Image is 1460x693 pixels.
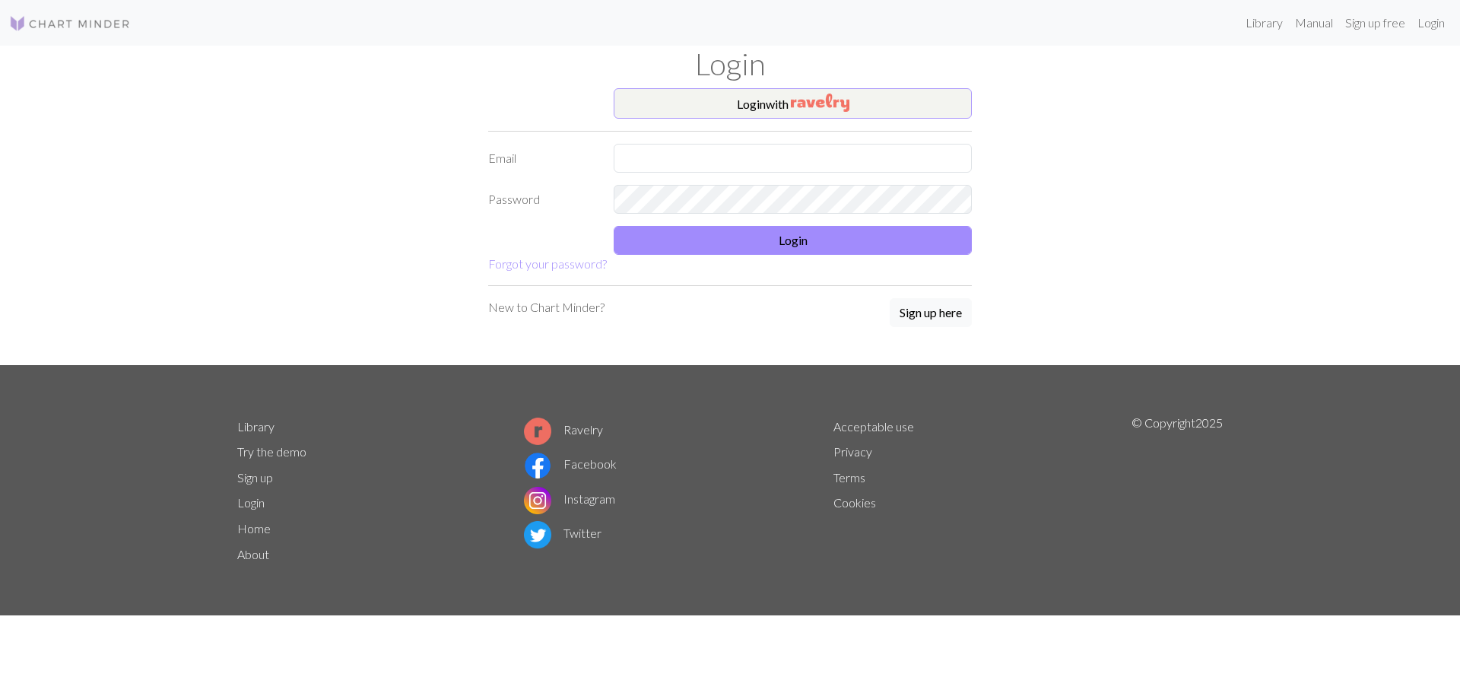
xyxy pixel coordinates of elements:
img: Logo [9,14,131,33]
img: Facebook logo [524,452,551,479]
img: Instagram logo [524,487,551,514]
img: Ravelry logo [524,418,551,445]
img: Ravelry [791,94,849,112]
label: Email [479,144,605,173]
a: Terms [833,470,865,485]
a: Sign up here [890,298,972,329]
a: Privacy [833,444,872,459]
a: Forgot your password? [488,256,607,271]
a: Library [1239,8,1289,38]
button: Login [614,226,972,255]
h1: Login [228,46,1232,82]
a: Try the demo [237,444,306,459]
a: Cookies [833,495,876,510]
button: Loginwith [614,88,972,119]
a: Sign up free [1339,8,1411,38]
a: Library [237,419,275,434]
a: Acceptable use [833,419,914,434]
a: Facebook [524,456,617,471]
a: Ravelry [524,422,603,437]
p: New to Chart Minder? [488,298,605,316]
p: © Copyright 2025 [1131,414,1223,567]
a: Login [1411,8,1451,38]
a: Sign up [237,470,273,485]
a: About [237,547,269,561]
label: Password [479,185,605,214]
img: Twitter logo [524,521,551,548]
button: Sign up here [890,298,972,327]
a: Home [237,521,271,536]
a: Instagram [524,491,615,506]
a: Twitter [524,526,601,540]
a: Login [237,495,265,510]
a: Manual [1289,8,1339,38]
